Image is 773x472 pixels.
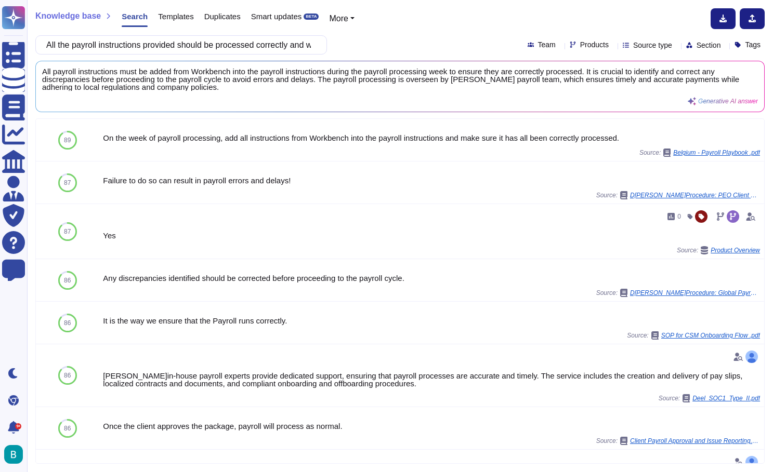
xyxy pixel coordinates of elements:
[4,445,23,464] img: user
[304,14,319,20] div: BETA
[42,68,758,91] span: All payroll instructions must be added from Workbench into the payroll instructions during the pa...
[630,438,760,444] span: Client Payroll Approval and Issue Reporting.pdf
[633,42,672,49] span: Source type
[711,247,760,253] span: Product Overview
[41,36,316,54] input: Search a question or template...
[103,177,760,184] div: Failure to do so can result in payroll errors and delays!
[745,350,758,363] img: user
[64,320,71,326] span: 86
[2,443,30,466] button: user
[122,12,148,20] span: Search
[745,41,761,48] span: Tags
[596,437,760,445] span: Source:
[103,274,760,282] div: Any discrepancies identified should be corrected before proceeding to the payroll cycle.
[692,395,760,401] span: Deel_SOC1_Type_II.pdf
[64,277,71,284] span: 86
[745,456,758,468] img: user
[64,228,71,235] span: 87
[677,246,760,254] span: Source:
[103,134,760,142] div: On the week of payroll processing, add all instructions from Workbench into the payroll instructi...
[627,331,760,340] span: Source:
[677,213,681,220] span: 0
[697,42,721,49] span: Section
[103,317,760,325] div: It is the way we ensure that the Payroll runs correctly.
[659,394,760,402] span: Source:
[329,14,348,23] span: More
[15,423,21,429] div: 9+
[596,191,760,199] span: Source:
[538,41,556,48] span: Team
[204,12,241,20] span: Duplicates
[329,12,355,25] button: More
[630,192,760,198] span: D[PERSON_NAME]Procedure: PEO Client Onboarding.pdf
[158,12,193,20] span: Templates
[64,137,71,143] span: 89
[64,180,71,186] span: 87
[64,425,71,431] span: 86
[251,12,302,20] span: Smart updates
[103,232,760,239] div: Yes
[639,149,760,157] span: Source:
[596,289,760,297] span: Source:
[698,98,758,104] span: Generative AI answer
[103,372,760,387] div: [PERSON_NAME]in-house payroll experts provide dedicated support, ensuring that payroll processes ...
[630,290,760,296] span: D[PERSON_NAME]Procedure: Global Payroll: How to set up Payroll.pdf
[64,372,71,379] span: 86
[35,12,101,20] span: Knowledge base
[673,150,760,156] span: Belgium - Payroll Playbook .pdf
[103,422,760,430] div: Once the client approves the package, payroll will process as normal.
[580,41,609,48] span: Products
[661,332,760,339] span: SOP for CSM Onboarding Flow .pdf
